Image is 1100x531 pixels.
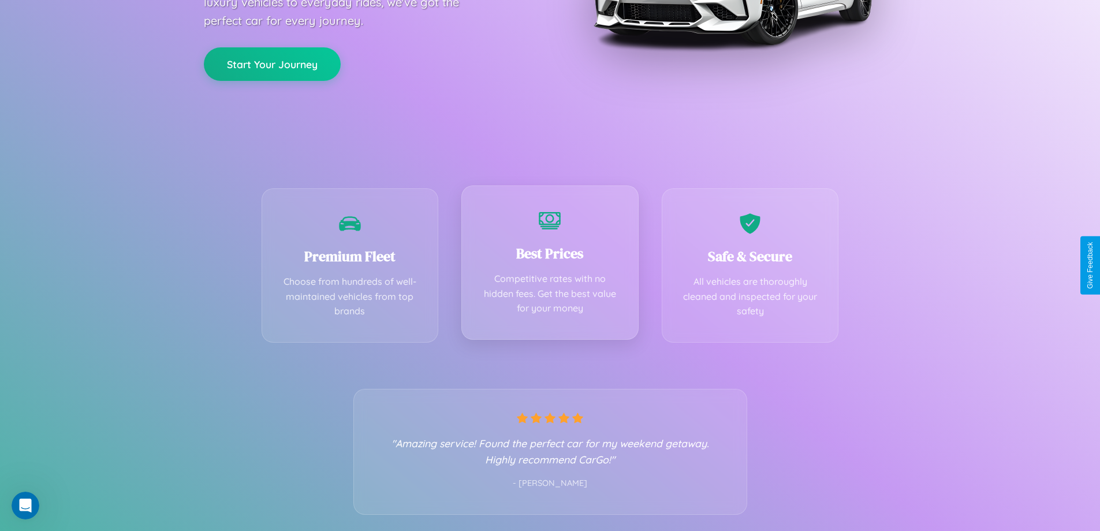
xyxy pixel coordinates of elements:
p: Choose from hundreds of well-maintained vehicles from top brands [279,274,421,319]
p: All vehicles are thoroughly cleaned and inspected for your safety [680,274,821,319]
p: "Amazing service! Found the perfect car for my weekend getaway. Highly recommend CarGo!" [377,435,724,467]
h3: Best Prices [479,244,621,263]
h3: Safe & Secure [680,247,821,266]
iframe: Intercom live chat [12,492,39,519]
h3: Premium Fleet [279,247,421,266]
button: Start Your Journey [204,47,341,81]
p: Competitive rates with no hidden fees. Get the best value for your money [479,272,621,316]
p: - [PERSON_NAME] [377,476,724,491]
div: Give Feedback [1086,242,1094,289]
